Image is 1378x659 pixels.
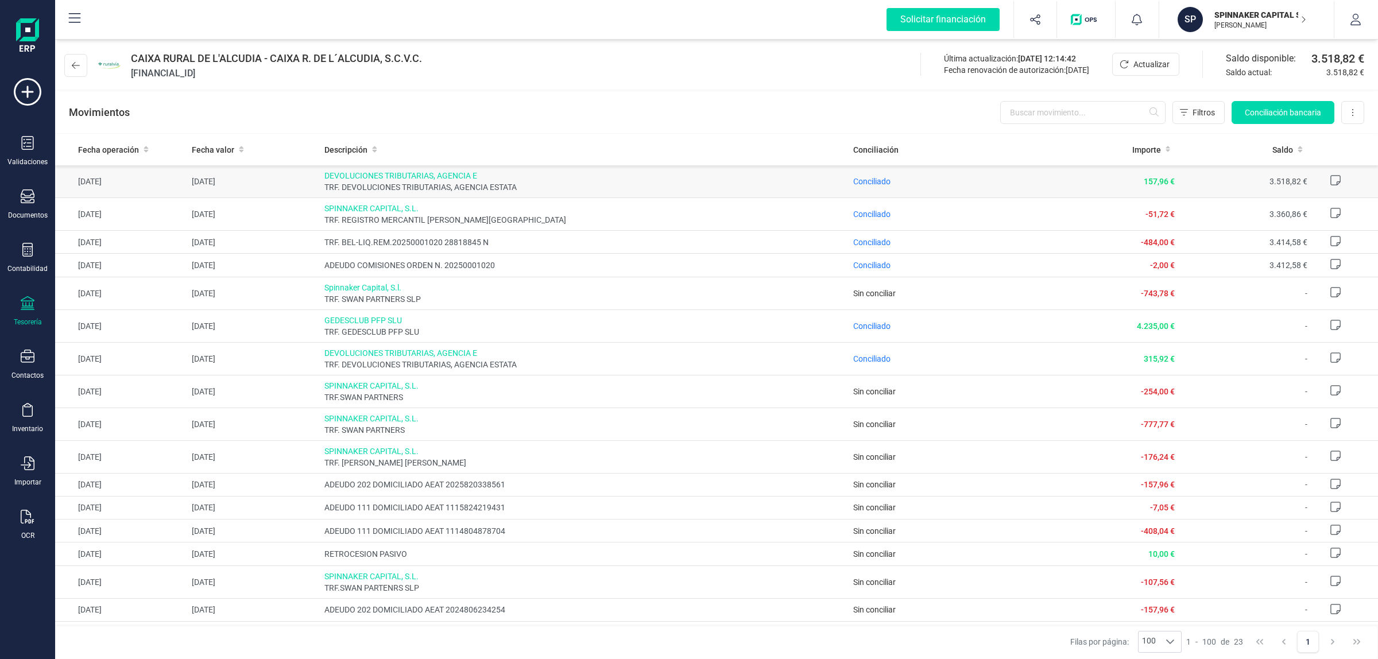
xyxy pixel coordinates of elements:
input: Buscar movimiento... [1000,101,1166,124]
td: [DATE] [187,440,319,473]
span: Sin conciliar [853,577,896,587]
span: ADEUDO COMISIONES ORDEN N. 20250001020 [324,259,845,271]
span: -157,96 € [1141,605,1175,614]
span: 23 [1234,636,1243,648]
span: Fecha operación [78,144,139,156]
span: Conciliación bancaria [1245,107,1321,118]
span: SPINNAKER CAPITAL, S.L. [324,413,845,424]
span: 157,96 € [1144,177,1175,186]
td: - [1179,542,1311,565]
span: -777,77 € [1141,420,1175,429]
td: [DATE] [187,408,319,440]
span: Sin conciliar [853,420,896,429]
td: - [1179,520,1311,542]
div: Contactos [11,371,44,380]
span: TRF. REGISTRO MERCANTIL [PERSON_NAME][GEOGRAPHIC_DATA] [324,214,845,226]
span: GEDESCLUB PFP SLU [324,315,845,326]
td: [DATE] [187,254,319,277]
button: SPSPINNAKER CAPITAL SL[PERSON_NAME] [1173,1,1320,38]
span: Importe [1132,144,1161,156]
span: TRF.SWAN PARTNERS [324,391,845,403]
span: RETROCESION PASIVO [324,548,845,560]
p: [PERSON_NAME] [1214,21,1306,30]
span: [FINANCIAL_ID] [131,67,422,80]
div: Validaciones [7,157,48,166]
td: [DATE] [187,496,319,519]
td: [DATE] [55,496,187,519]
td: [DATE] [55,342,187,375]
td: - [1179,496,1311,519]
span: 100 [1139,631,1159,652]
td: [DATE] [55,198,187,231]
td: [DATE] [187,621,319,654]
span: Sin conciliar [853,605,896,614]
span: TRF. BEL-LIQ.REM.20250001020 28818845 N [324,237,845,248]
button: Solicitar financiación [873,1,1013,38]
td: [DATE] [55,254,187,277]
span: ADEUDO 111 DOMICILIADO AEAT 1114804878704 [324,525,845,537]
td: 3.360,86 € [1179,198,1311,231]
td: - [1179,598,1311,621]
td: [DATE] [55,375,187,408]
span: Filtros [1193,107,1215,118]
td: - [1179,408,1311,440]
span: Sin conciliar [853,289,896,298]
button: Actualizar [1112,53,1179,76]
span: Spinnaker Capital, S.l. [324,282,845,293]
span: -743,78 € [1141,289,1175,298]
span: -254,00 € [1141,387,1175,396]
td: [DATE] [187,277,319,309]
td: - [1179,342,1311,375]
td: [DATE] [55,309,187,342]
td: [DATE] [187,598,319,621]
td: [DATE] [55,520,187,542]
button: First Page [1249,631,1271,653]
div: Fecha renovación de autorización: [944,64,1089,76]
td: [DATE] [187,342,319,375]
span: Descripción [324,144,367,156]
div: Última actualización: [944,53,1089,64]
span: TRF. GEDESCLUB PFP SLU [324,326,845,338]
td: [DATE] [55,277,187,309]
span: Actualizar [1133,59,1170,70]
span: Conciliado [853,261,891,270]
td: [DATE] [187,198,319,231]
span: CAIXA RURAL DE L'ALCUDIA - CAIXA R. DE L´ALCUDIA, S.C.V.C. [131,51,422,67]
span: Sin conciliar [853,526,896,536]
span: SPINNAKER CAPITAL, S.L. [324,203,845,214]
td: [DATE] [55,165,187,198]
span: Conciliado [853,354,891,363]
span: Sin conciliar [853,549,896,559]
td: [DATE] [187,473,319,496]
div: Filas por página: [1070,631,1182,653]
td: [DATE] [187,542,319,565]
span: ADEUDO 111 DOMICILIADO AEAT 1115824219431 [324,502,845,513]
td: [DATE] [187,565,319,598]
button: Page 1 [1297,631,1319,653]
div: Inventario [12,424,43,433]
td: - [1179,621,1311,654]
td: [DATE] [187,309,319,342]
span: Conciliado [853,210,891,219]
span: -484,00 € [1141,238,1175,247]
span: Conciliación [853,144,899,156]
td: [DATE] [187,231,319,254]
button: Next Page [1322,631,1344,653]
td: 3.414,58 € [1179,231,1311,254]
td: [DATE] [55,473,187,496]
span: 3.518,82 € [1326,67,1364,78]
td: [DATE] [55,621,187,654]
td: - [1179,375,1311,408]
span: 1 [1186,636,1191,648]
span: Conciliado [853,321,891,331]
td: [DATE] [55,565,187,598]
td: [DATE] [187,165,319,198]
td: [DATE] [55,408,187,440]
td: [DATE] [55,231,187,254]
span: -157,96 € [1141,480,1175,489]
td: - [1179,440,1311,473]
td: [DATE] [55,598,187,621]
span: TRF. SWAN PARTNERS SLP [324,293,845,305]
div: Solicitar financiación [887,8,1000,31]
span: Saldo disponible: [1226,52,1307,65]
